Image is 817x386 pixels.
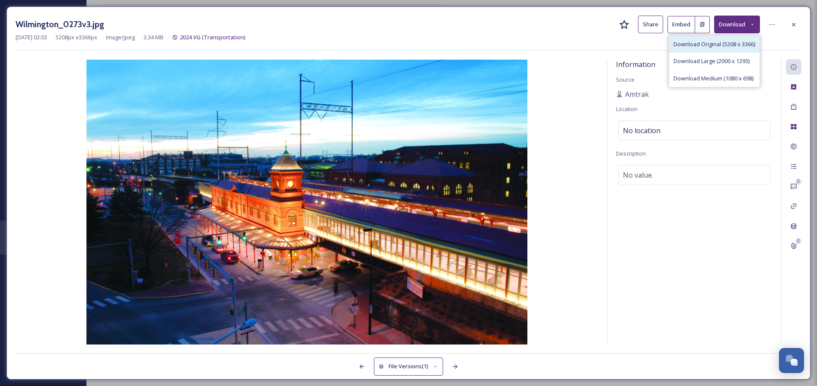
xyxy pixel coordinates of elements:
span: Source [616,76,635,83]
span: Location [616,105,638,113]
span: Download Large (2000 x 1293) [673,57,750,65]
span: image/jpeg [106,33,135,41]
span: Amtrak [625,89,649,99]
button: Embed [667,16,695,33]
div: 0 [795,179,801,185]
span: Download Original (5208 x 3366) [673,40,755,48]
span: Description [616,150,646,157]
span: 5208 px x 3366 px [56,33,97,41]
span: [DATE] 02:03 [16,33,47,41]
span: 2024 VG (Transportation) [180,33,246,41]
span: No location [623,125,661,136]
span: No value. [623,170,653,180]
span: Download Medium (1080 x 698) [673,74,753,83]
button: Share [638,16,663,33]
button: Open Chat [779,348,804,373]
div: 0 [795,238,801,244]
img: 1BmqC_Cj8AA0eTeJRx_iBZM8FUZIrGBHy.jpg [16,60,598,345]
h3: Wilmington_0273v3.jpg [16,18,104,31]
button: File Versions(1) [374,357,443,375]
span: Information [616,60,655,69]
span: 3.34 MB [144,33,163,41]
button: Download [714,16,760,33]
